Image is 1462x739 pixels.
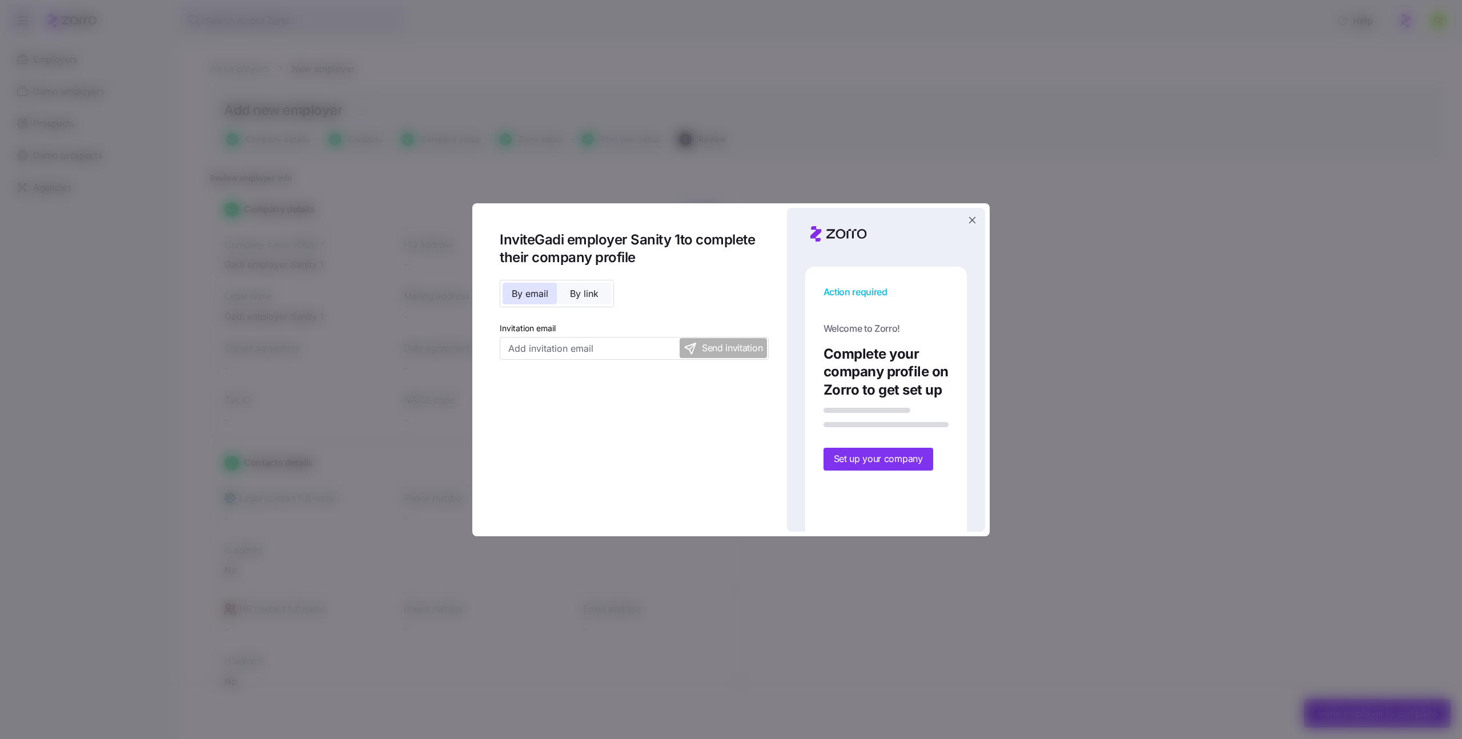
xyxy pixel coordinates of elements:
[824,345,949,399] h1: Complete your company profile on Zorro to get set up
[680,338,767,358] button: Send invitation
[500,322,556,335] label: Invitation email
[824,285,949,299] span: Action required
[824,322,949,336] span: Welcome to Zorro!
[512,289,548,298] span: By email
[570,289,599,298] span: By link
[500,231,769,266] h1: Invite Gadi employer Sanity 1 to complete their company profile
[702,341,762,355] span: Send invitation
[500,337,769,360] input: Add invitation email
